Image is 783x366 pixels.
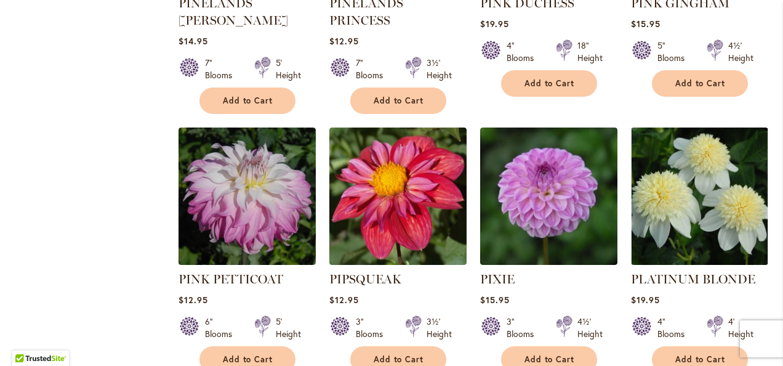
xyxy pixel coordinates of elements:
[199,87,295,114] button: Add to Cart
[631,128,768,265] img: PLATINUM BLONDE
[507,39,541,64] div: 4" Blooms
[329,256,467,267] a: PIPSQUEAK
[631,272,755,287] a: PLATINUM BLONDE
[675,78,726,89] span: Add to Cart
[350,87,446,114] button: Add to Cart
[205,315,239,340] div: 6" Blooms
[728,315,753,340] div: 4' Height
[480,294,510,306] span: $15.95
[329,294,359,306] span: $12.95
[480,18,509,30] span: $19.95
[480,256,617,267] a: PIXIE
[480,272,515,287] a: PIXIE
[356,315,390,340] div: 3" Blooms
[631,294,660,306] span: $19.95
[657,315,692,340] div: 4" Blooms
[480,128,617,265] img: PIXIE
[329,128,467,265] img: PIPSQUEAK
[524,78,575,89] span: Add to Cart
[223,354,273,365] span: Add to Cart
[9,322,44,357] iframe: Launch Accessibility Center
[205,57,239,81] div: 7" Blooms
[427,57,452,81] div: 3½' Height
[577,315,603,340] div: 4½' Height
[728,39,753,64] div: 4½' Height
[652,70,748,97] button: Add to Cart
[179,294,208,306] span: $12.95
[657,39,692,64] div: 5" Blooms
[507,315,541,340] div: 3" Blooms
[179,272,283,287] a: PINK PETTICOAT
[524,354,575,365] span: Add to Cart
[427,315,452,340] div: 3½' Height
[179,35,208,47] span: $14.95
[577,39,603,64] div: 18" Height
[631,18,661,30] span: $15.95
[374,354,424,365] span: Add to Cart
[276,57,301,81] div: 5' Height
[223,96,273,106] span: Add to Cart
[329,35,359,47] span: $12.95
[179,256,316,267] a: Pink Petticoat
[329,272,401,287] a: PIPSQUEAK
[356,57,390,81] div: 7" Blooms
[675,354,726,365] span: Add to Cart
[501,70,597,97] button: Add to Cart
[276,315,301,340] div: 5' Height
[631,256,768,267] a: PLATINUM BLONDE
[374,96,424,106] span: Add to Cart
[179,128,316,265] img: Pink Petticoat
